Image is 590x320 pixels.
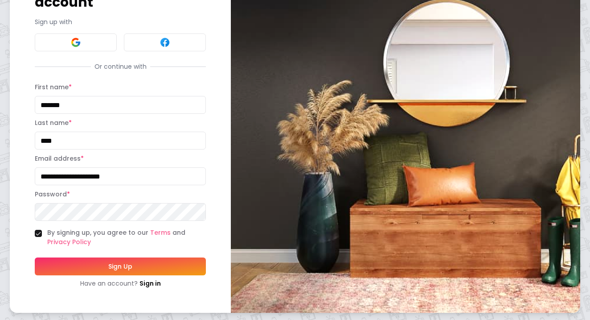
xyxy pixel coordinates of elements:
button: Sign Up [35,258,206,275]
p: Sign up with [35,17,206,26]
img: Google signin [70,37,81,48]
label: Password [35,190,70,199]
label: Email address [35,154,84,163]
span: Or continue with [91,62,150,71]
img: Facebook signin [160,37,170,48]
label: Last name [35,118,72,127]
label: By signing up, you agree to our and [47,228,206,247]
a: Sign in [139,279,161,288]
a: Privacy Policy [47,237,91,246]
div: Have an account? [35,279,206,288]
label: First name [35,83,72,91]
a: Terms [150,228,171,237]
